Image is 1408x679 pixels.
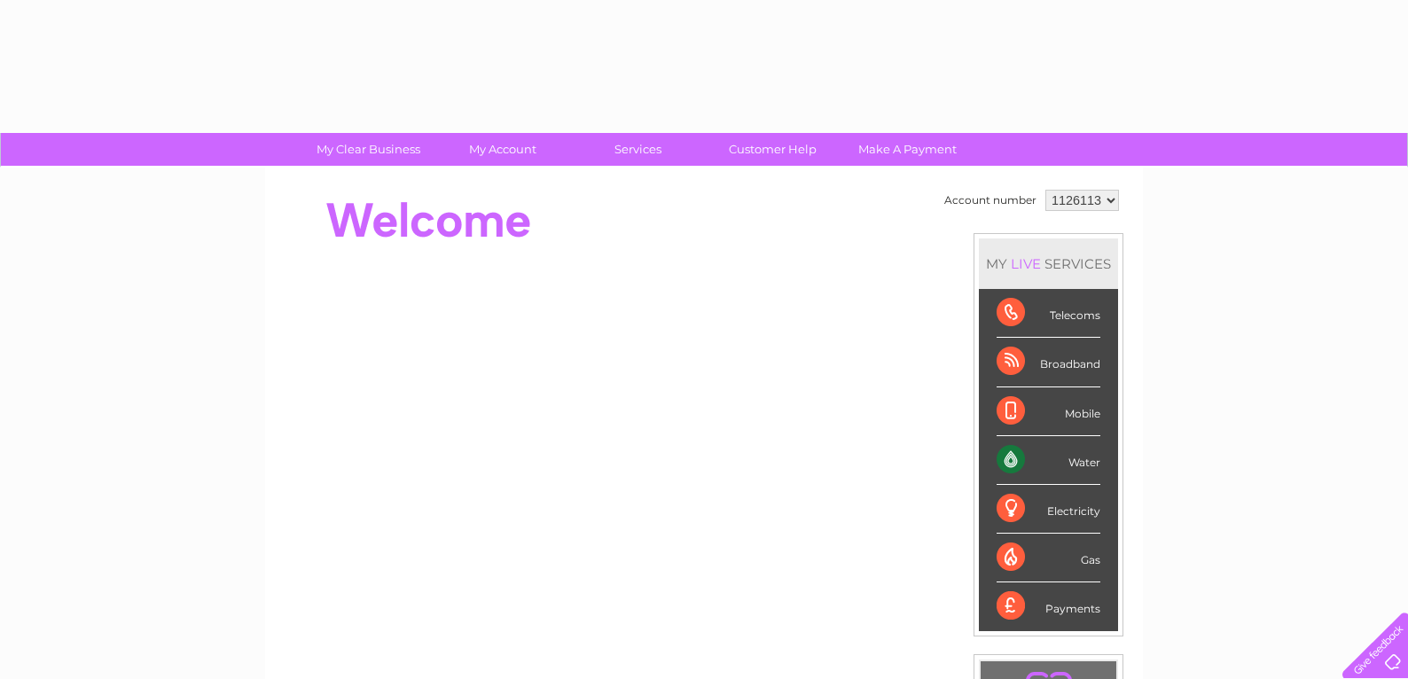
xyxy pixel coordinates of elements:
div: Electricity [997,485,1100,534]
div: MY SERVICES [979,238,1118,289]
td: Account number [940,185,1041,215]
div: LIVE [1007,255,1044,272]
a: Make A Payment [834,133,981,166]
div: Broadband [997,338,1100,386]
a: My Account [430,133,576,166]
div: Payments [997,582,1100,630]
a: Services [565,133,711,166]
div: Water [997,436,1100,485]
div: Mobile [997,387,1100,436]
a: My Clear Business [295,133,442,166]
a: Customer Help [700,133,846,166]
div: Telecoms [997,289,1100,338]
div: Gas [997,534,1100,582]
